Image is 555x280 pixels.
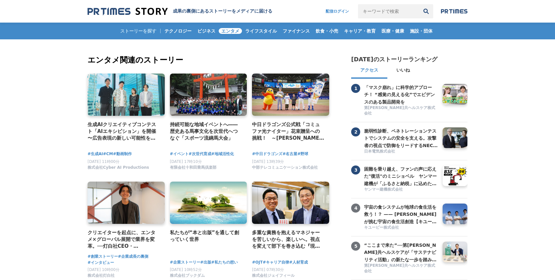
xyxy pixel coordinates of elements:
a: 株式会社ジェイフィール [252,275,295,279]
a: 困難を乗り越え、ファンの声に応えた"復活"のミニショベル ヤンマー建機が「ふるさと納税」に込めた、ものづくりへの誇りと地域への想い [364,165,438,186]
a: 中部テレコミュニケーション株式会社 [252,167,318,171]
a: ファイナンス [280,23,312,39]
a: キユーピー株式会社 [364,225,438,231]
a: #野球 [297,151,308,157]
span: 3 [351,165,360,175]
a: #中日ドラゴンズ [252,151,282,157]
a: 生成AIクリエイティブコンテスト「AIエキシビション」を開催 〜広告表現の新しい可能性を探る〜 [88,121,160,142]
span: 1 [351,84,360,93]
h3: 「マスク崩れ」に科学的アプローチ！ “感覚の見える化”でエビデンスのある製品開発を [364,84,438,105]
span: [DATE] 10時52分 [170,267,202,272]
span: 第[PERSON_NAME]共ヘルスケア株式会社 [364,263,438,274]
span: [DATE] 07時30分 [252,267,284,272]
a: 有限会社十和田乗馬倶楽部 [170,167,216,171]
span: 株式会社Cyber AI Productions [88,165,149,170]
a: テクノロジー [162,23,194,39]
span: テクノロジー [162,28,194,34]
a: #私たちの想い [211,259,238,265]
span: 5 [351,242,360,251]
span: キャリア・教育 [341,28,378,34]
h3: 脆弱性診断、ペネトレーションテストでシステムの安全を支える。攻撃者の視点で防御をリードするNECの「リスクハンティングチーム」 [364,127,438,149]
button: 検索 [419,4,433,18]
span: [DATE] 17時10分 [170,159,202,164]
input: キーワードで検索 [358,4,419,18]
span: ヤンマー建機株式会社 [364,187,403,192]
span: 株式会社ブックダム [170,273,205,278]
a: #キャリア自律 [263,259,289,265]
h3: “ここまで来た”──第[PERSON_NAME]共ヘルスケアが「サステナビリティ活動」の新たな一歩を踏み出すまでの舞台裏 [364,242,438,263]
span: #創業ストーリー [88,254,118,260]
a: #出版 [200,259,211,265]
a: #企業ストーリー [170,259,200,265]
span: 4 [351,204,360,213]
h3: 宇宙の食システムが地球の食生活を救う！？ —— [PERSON_NAME]が挑む宇宙の食生活創造【キユーピー ミライ研究員】 [364,204,438,225]
span: 2 [351,127,360,136]
span: キユーピー株式会社 [364,225,399,230]
a: ライフスタイル [243,23,279,39]
span: 中部テレコミュニケーション株式会社 [252,165,318,170]
a: 株式会社Cyber AI Productions [88,167,149,171]
span: 医療・健康 [379,28,407,34]
a: 持続可能な地域イベントへ――歴史ある馬事文化を次世代へつなぐ「スポーツ流鏑馬大会」 [170,121,242,142]
a: 宇宙の食システムが地球の食生活を救う！？ —— [PERSON_NAME]が挑む宇宙の食生活創造【キユーピー ミライ研究員】 [364,204,438,224]
a: 私たちが“本と出版”を通して創っていく世界 [170,229,242,243]
h2: エンタメ関連のストーリー [88,54,330,66]
span: ビジネス [195,28,218,34]
h4: 多重な責務を抱えるマネジャーを苦しいから、楽しいへ。視点を変えて部下を巻き込む『現代[PERSON_NAME]の入門書』出版の裏側。 [252,229,324,250]
span: [DATE] 10時00分 [88,267,120,272]
span: 飲食・小売 [313,28,341,34]
a: #地域活性化 [211,151,234,157]
span: 日本電気株式会社 [364,149,395,154]
a: #企業成長の裏側 [118,254,148,260]
h2: [DATE]のストーリーランキング [351,55,437,63]
a: #インタビュー [88,260,114,266]
a: #人材育成 [289,259,308,265]
a: 株式会社ブックダム [170,275,205,279]
span: 株式会社ジェイフィール [252,273,295,278]
span: #動画制作 [113,151,132,157]
img: 成果の裏側にあるストーリーをメディアに届ける [88,7,168,16]
a: エンタメ [219,23,242,39]
a: “ここまで来た”──第[PERSON_NAME]共ヘルスケアが「サステナビリティ活動」の新たな一歩を踏み出すまでの舞台裏 [364,242,438,262]
span: [DATE] 11時00分 [88,159,120,164]
span: エンタメ [219,28,242,34]
a: 日本電気株式会社 [364,149,438,155]
button: アクセス [351,63,387,79]
a: #生成AI [88,151,103,157]
span: 株式会社灯白社 [88,273,115,278]
a: #OJT [252,259,263,265]
a: #名古屋 [282,151,297,157]
img: prtimes [441,9,467,14]
a: クリエイターを起点に、エンタメ×グローバル展開で業界を変革。──灯白社CEO・[PERSON_NAME]が挑む「クリエイターが世界で活躍するための挑戦」 [88,229,160,250]
a: 第[PERSON_NAME]共ヘルスケア株式会社 [364,263,438,275]
a: 医療・健康 [379,23,407,39]
span: ファイナンス [280,28,312,34]
span: ライフスタイル [243,28,279,34]
h3: 困難を乗り越え、ファンの声に応えた"復活"のミニショベル ヤンマー建機が「ふるさと納税」に込めた、ものづくりへの誇りと地域への想い [364,165,438,187]
a: #CM [103,151,113,157]
a: #次世代育成 [189,151,211,157]
a: ビジネス [195,23,218,39]
h1: 成果の裏側にあるストーリーをメディアに届ける [173,8,272,14]
span: 第[PERSON_NAME]共ヘルスケア株式会社 [364,105,438,116]
a: 第[PERSON_NAME]共ヘルスケア株式会社 [364,105,438,117]
a: 成果の裏側にあるストーリーをメディアに届ける 成果の裏側にあるストーリーをメディアに届ける [88,7,272,16]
